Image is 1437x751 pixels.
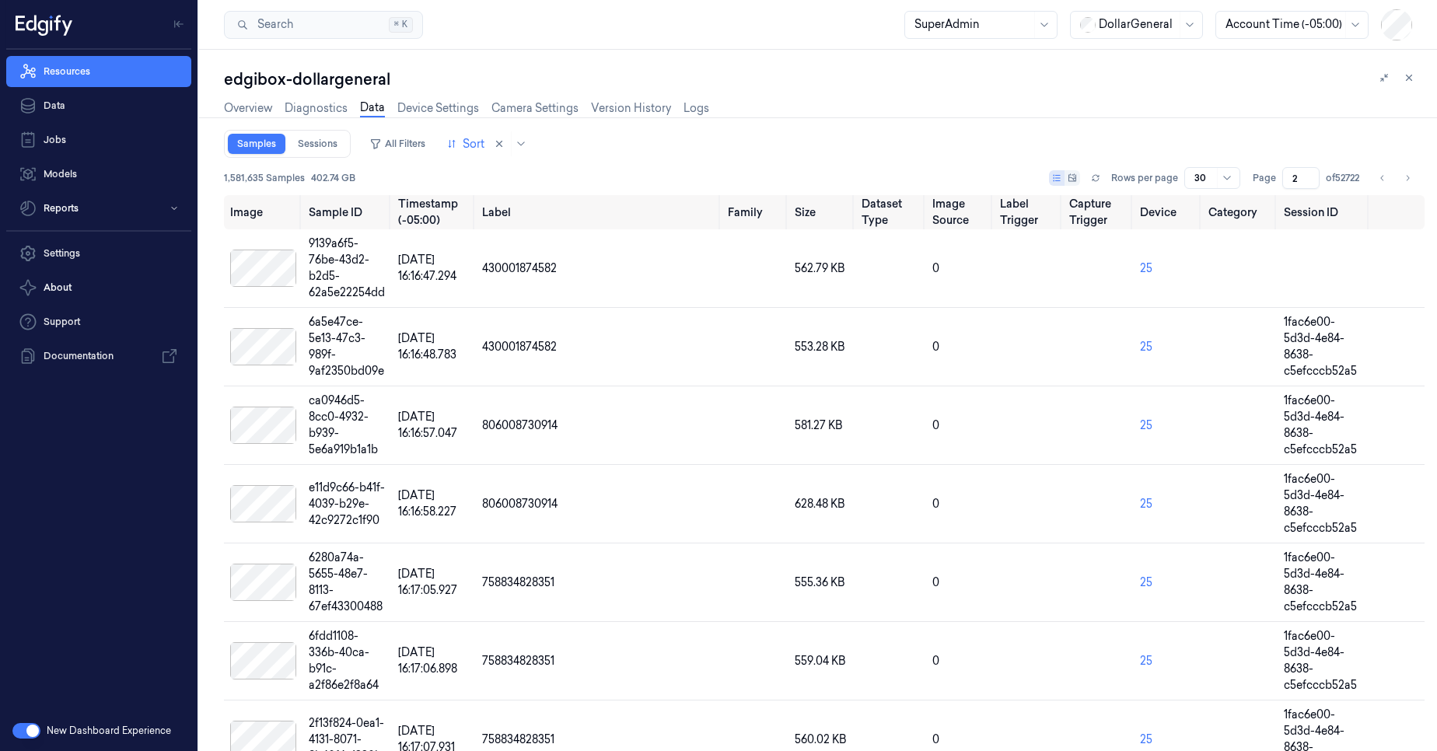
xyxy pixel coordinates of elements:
button: Search⌘K [224,11,423,39]
span: [DATE] 16:16:58.227 [398,488,456,519]
td: 758834828351 [476,622,722,700]
a: Logs [684,100,709,117]
td: 0 [926,386,994,465]
td: 1fac6e00-5d3d-4e84-8638-c5efcccb52a5 [1278,386,1370,465]
div: 6fdd1108-336b-40ca-b91c-a2f86e2f8a64 [309,628,386,693]
a: Samples [228,134,285,154]
a: 25 [1140,654,1152,668]
td: 1fac6e00-5d3d-4e84-8638-c5efcccb52a5 [1278,465,1370,543]
a: Data [6,90,191,121]
div: edgibox-dollargeneral [224,68,1425,90]
td: 581.27 KB [788,386,855,465]
a: 25 [1140,261,1152,275]
th: Label [476,195,722,229]
td: 0 [926,308,994,386]
a: Settings [6,238,191,269]
td: 1fac6e00-5d3d-4e84-8638-c5efcccb52a5 [1278,308,1370,386]
span: Search [251,16,293,33]
button: Go to next page [1397,167,1418,189]
td: 806008730914 [476,465,722,543]
span: [DATE] 16:16:48.783 [398,331,456,362]
span: [DATE] 16:16:57.047 [398,410,457,440]
td: 553.28 KB [788,308,855,386]
a: Diagnostics [285,100,348,117]
button: Go to previous page [1372,167,1393,189]
div: 6280a74a-5655-48e7-8113-67ef43300488 [309,550,386,615]
a: 25 [1140,732,1152,746]
td: 0 [926,543,994,622]
a: 25 [1140,418,1152,432]
th: Capture Trigger [1063,195,1135,229]
th: Category [1202,195,1278,229]
th: Device [1134,195,1201,229]
a: 25 [1140,340,1152,354]
a: Sessions [288,134,347,154]
th: Sample ID [302,195,392,229]
a: Camera Settings [491,100,579,117]
td: 430001874582 [476,229,722,308]
button: All Filters [363,131,432,156]
span: [DATE] 16:17:05.927 [398,567,457,597]
span: [DATE] 16:17:06.898 [398,645,457,676]
td: 758834828351 [476,543,722,622]
th: Timestamp (-05:00) [392,195,475,229]
span: 402.74 GB [311,171,355,185]
th: Size [788,195,855,229]
th: Session ID [1278,195,1370,229]
td: 1fac6e00-5d3d-4e84-8638-c5efcccb52a5 [1278,622,1370,700]
th: Label Trigger [994,195,1063,229]
td: 559.04 KB [788,622,855,700]
td: 1fac6e00-5d3d-4e84-8638-c5efcccb52a5 [1278,543,1370,622]
a: 25 [1140,497,1152,511]
button: Reports [6,193,191,224]
td: 555.36 KB [788,543,855,622]
span: Page [1253,171,1276,185]
nav: pagination [1372,167,1418,189]
div: 9139a6f5-76be-43d2-b2d5-62a5e22254dd [309,236,386,301]
td: 0 [926,622,994,700]
span: 1,581,635 Samples [224,171,305,185]
a: Device Settings [397,100,479,117]
a: Models [6,159,191,190]
button: Toggle Navigation [166,12,191,37]
th: Image Source [926,195,994,229]
td: 0 [926,229,994,308]
span: [DATE] 16:16:47.294 [398,253,456,283]
a: Overview [224,100,272,117]
td: 806008730914 [476,386,722,465]
td: 430001874582 [476,308,722,386]
a: Jobs [6,124,191,155]
div: ca0946d5-8cc0-4932-b939-5e6a919b1a1b [309,393,386,458]
th: Family [722,195,788,229]
td: 0 [926,465,994,543]
a: Resources [6,56,191,87]
th: Image [224,195,302,229]
button: About [6,272,191,303]
td: 562.79 KB [788,229,855,308]
span: of 52722 [1326,171,1359,185]
p: Rows per page [1111,171,1178,185]
div: 6a5e47ce-5e13-47c3-989f-9af2350bd09e [309,314,386,379]
div: e11d9c66-b41f-4039-b29e-42c9272c1f90 [309,480,386,529]
a: Data [360,100,385,117]
th: Dataset Type [855,195,925,229]
a: 25 [1140,575,1152,589]
td: 628.48 KB [788,465,855,543]
a: Support [6,306,191,337]
a: Documentation [6,341,191,372]
a: Version History [591,100,671,117]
